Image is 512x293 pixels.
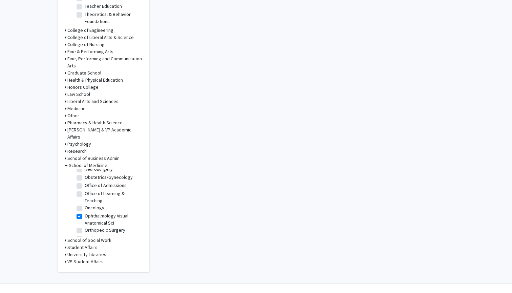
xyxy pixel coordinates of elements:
[67,91,90,98] h3: Law School
[85,3,122,10] label: Teacher Education
[67,244,98,251] h3: Student Affairs
[67,251,106,258] h3: University Libraries
[67,98,119,105] h3: Liberal Arts and Sciences
[85,190,141,204] label: Office of Learning & Teaching
[67,105,86,112] h3: Medicine
[67,34,134,41] h3: College of Liberal Arts & Science
[67,69,101,77] h3: Graduate School
[85,204,104,211] label: Oncology
[85,166,113,173] label: Neurosurgery
[85,174,133,181] label: Obstetrics/Gynecology
[67,84,99,91] h3: Honors College
[67,237,111,244] h3: School of Social Work
[67,148,87,155] h3: Research
[85,11,141,25] label: Theoretical & Behavior Foundations
[67,77,123,84] h3: Health & Physical Education
[67,112,79,119] h3: Other
[85,182,127,189] label: Office of Admissions
[67,126,143,141] h3: [PERSON_NAME] & VP Academic Affairs
[67,258,104,265] h3: VP Student Affairs
[67,41,105,48] h3: College of Nursing
[67,119,123,126] h3: Pharmacy & Health Science
[5,263,29,288] iframe: Chat
[67,27,113,34] h3: College of Engineering
[67,155,120,162] h3: School of Business Admin
[67,55,143,69] h3: Fine, Performing and Communication Arts
[85,227,125,234] label: Orthopedic Surgery
[85,235,116,242] label: Otolaryngology
[67,48,113,55] h3: Fine & Performing Arts
[85,212,141,227] label: Ophthalmology Visual Anatomical Sci
[67,141,91,148] h3: Psychology
[69,162,107,169] h3: School of Medicine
